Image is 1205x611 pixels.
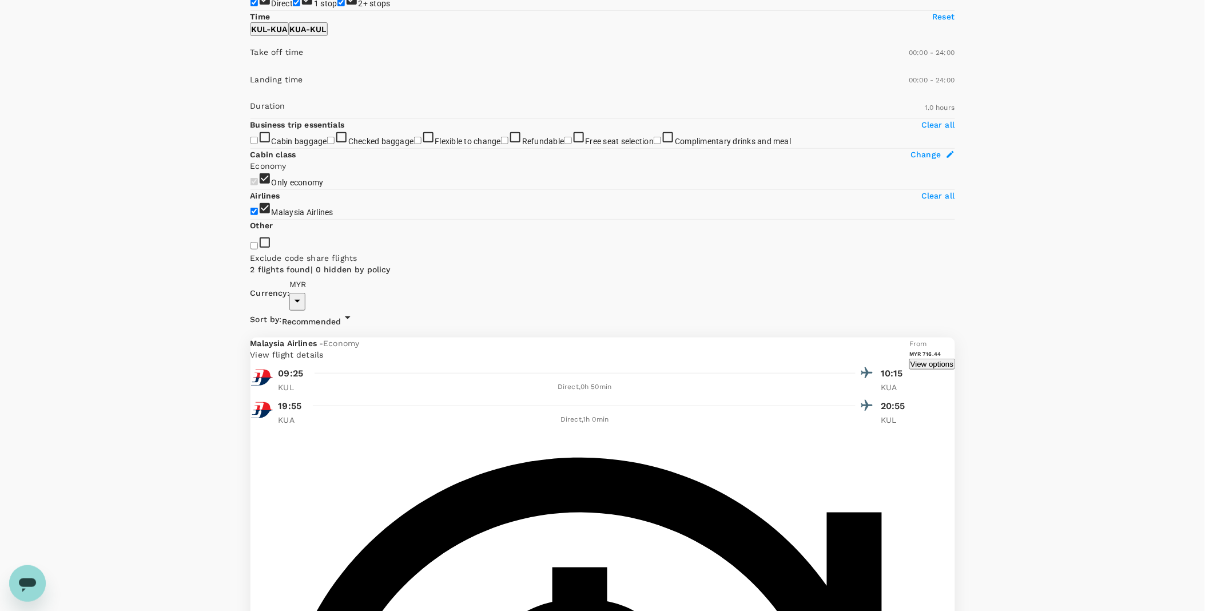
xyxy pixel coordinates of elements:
[272,178,324,187] span: Only economy
[586,137,654,146] span: Free seat selection
[279,382,307,393] p: KUL
[314,382,856,393] div: Direct , 0h 50min
[522,137,564,146] span: Refundable
[921,190,955,201] p: Clear all
[909,49,955,57] span: 00:00 - 24:00
[250,11,271,22] p: Time
[250,252,955,264] p: Exclude code share flights
[319,339,323,348] span: -
[250,191,280,200] strong: Airlines
[921,119,955,130] p: Clear all
[9,565,46,602] iframe: Button to launch messaging window
[250,314,282,326] span: Sort by :
[414,137,421,144] input: Flexible to change
[881,414,909,426] p: KUL
[250,74,303,85] p: Landing time
[250,150,296,159] strong: Cabin class
[435,137,502,146] span: Flexible to change
[250,120,345,129] strong: Business trip essentials
[250,287,289,300] span: Currency :
[282,317,341,326] span: Recommended
[925,104,955,112] span: 1.0 hours
[933,11,955,22] p: Reset
[250,160,955,172] p: Economy
[881,382,909,393] p: KUA
[501,137,508,144] input: Refundable
[252,23,288,35] p: KUL - KUA
[250,339,320,348] span: Malaysia Airlines
[250,242,258,249] input: Exclude code share flights
[911,149,941,160] span: Change
[250,349,910,360] p: View flight details
[250,366,273,389] img: MH
[323,339,359,348] span: Economy
[909,359,955,370] button: View options
[881,399,909,413] p: 20:55
[272,137,327,146] span: Cabin baggage
[250,137,258,144] input: Cabin baggage
[250,178,258,185] input: Only economy
[909,76,955,84] span: 00:00 - 24:00
[675,137,791,146] span: Complimentary drinks and meal
[250,208,258,215] input: Malaysia Airlines
[250,46,304,58] p: Take off time
[909,350,955,358] h6: MYR 716.44
[279,414,307,426] p: KUA
[272,208,333,217] span: Malaysia Airlines
[289,293,305,311] button: Open
[250,399,273,422] img: MH
[327,137,335,144] input: Checked baggage
[250,220,273,231] p: Other
[348,137,414,146] span: Checked baggage
[250,264,603,276] div: 2 flights found | 0 hidden by policy
[290,23,327,35] p: KUA - KUL
[654,137,661,144] input: Complimentary drinks and meal
[250,100,285,112] p: Duration
[881,367,909,380] p: 10:15
[909,340,927,348] span: From
[279,367,304,380] p: 09:25
[564,137,572,144] input: Free seat selection
[314,414,856,426] div: Direct , 1h 0min
[279,399,302,413] p: 19:55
